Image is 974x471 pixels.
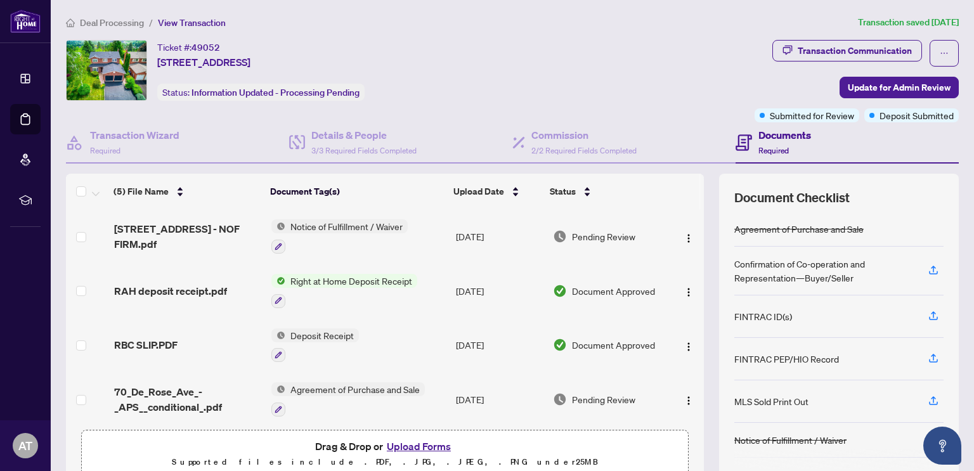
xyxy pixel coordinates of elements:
[798,41,912,61] div: Transaction Communication
[679,335,699,355] button: Logo
[66,18,75,27] span: home
[684,396,694,406] img: Logo
[770,108,854,122] span: Submitted for Review
[572,392,635,406] span: Pending Review
[923,427,961,465] button: Open asap
[265,174,448,209] th: Document Tag(s)
[271,382,285,396] img: Status Icon
[553,229,567,243] img: Document Status
[80,17,144,29] span: Deal Processing
[10,10,41,33] img: logo
[67,41,146,100] img: IMG-W12201737_1.jpg
[114,184,169,198] span: (5) File Name
[734,189,850,207] span: Document Checklist
[531,127,637,143] h4: Commission
[271,382,425,416] button: Status IconAgreement of Purchase and Sale
[940,49,949,58] span: ellipsis
[453,184,504,198] span: Upload Date
[684,342,694,352] img: Logo
[271,219,408,254] button: Status IconNotice of Fulfillment / Waiver
[157,55,250,70] span: [STREET_ADDRESS]
[451,318,548,373] td: [DATE]
[772,40,922,61] button: Transaction Communication
[734,222,864,236] div: Agreement of Purchase and Sale
[679,389,699,410] button: Logo
[734,352,839,366] div: FINTRAC PEP/HIO Record
[271,274,285,288] img: Status Icon
[114,384,261,415] span: 70_De_Rose_Ave_-_APS__conditional_.pdf
[149,15,153,30] li: /
[90,146,120,155] span: Required
[285,328,359,342] span: Deposit Receipt
[679,226,699,247] button: Logo
[114,337,178,352] span: RBC SLIP.PDF
[383,438,455,455] button: Upload Forms
[108,174,265,209] th: (5) File Name
[572,284,655,298] span: Document Approved
[734,433,847,447] div: Notice of Fulfillment / Waiver
[553,392,567,406] img: Document Status
[734,394,808,408] div: MLS Sold Print Out
[734,257,913,285] div: Confirmation of Co-operation and Representation—Buyer/Seller
[758,146,789,155] span: Required
[679,281,699,301] button: Logo
[572,338,655,352] span: Document Approved
[271,328,359,363] button: Status IconDeposit Receipt
[90,127,179,143] h4: Transaction Wizard
[553,284,567,298] img: Document Status
[114,221,261,252] span: [STREET_ADDRESS] - NOF FIRM.pdf
[114,283,227,299] span: RAH deposit receipt.pdf
[880,108,954,122] span: Deposit Submitted
[451,209,548,264] td: [DATE]
[840,77,959,98] button: Update for Admin Review
[271,328,285,342] img: Status Icon
[311,146,417,155] span: 3/3 Required Fields Completed
[734,309,792,323] div: FINTRAC ID(s)
[157,84,365,101] div: Status:
[684,233,694,243] img: Logo
[315,438,455,455] span: Drag & Drop or
[192,87,360,98] span: Information Updated - Processing Pending
[448,174,545,209] th: Upload Date
[285,219,408,233] span: Notice of Fulfillment / Waiver
[158,17,226,29] span: View Transaction
[311,127,417,143] h4: Details & People
[271,219,285,233] img: Status Icon
[451,372,548,427] td: [DATE]
[157,40,220,55] div: Ticket #:
[758,127,811,143] h4: Documents
[192,42,220,53] span: 49052
[271,274,417,308] button: Status IconRight at Home Deposit Receipt
[531,146,637,155] span: 2/2 Required Fields Completed
[285,382,425,396] span: Agreement of Purchase and Sale
[848,77,951,98] span: Update for Admin Review
[858,15,959,30] article: Transaction saved [DATE]
[285,274,417,288] span: Right at Home Deposit Receipt
[545,174,666,209] th: Status
[89,455,680,470] p: Supported files include .PDF, .JPG, .JPEG, .PNG under 25 MB
[553,338,567,352] img: Document Status
[451,264,548,318] td: [DATE]
[572,229,635,243] span: Pending Review
[550,184,576,198] span: Status
[684,287,694,297] img: Logo
[18,437,32,455] span: AT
